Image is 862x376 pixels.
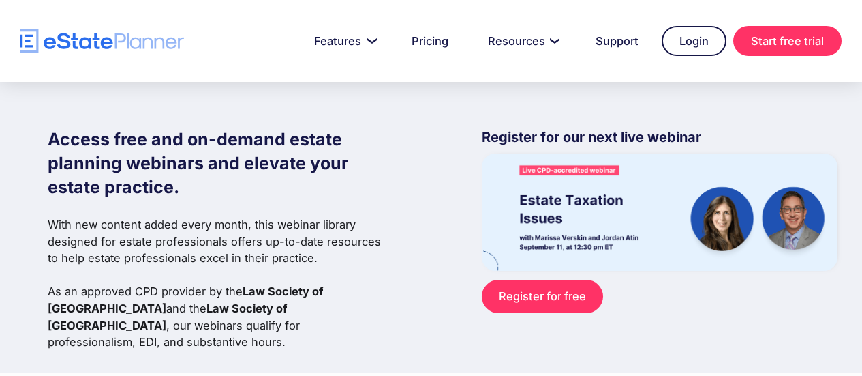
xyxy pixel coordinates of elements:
a: Login [662,26,726,56]
a: Support [579,27,655,55]
a: Features [298,27,388,55]
img: eState Academy webinar [482,154,837,270]
a: home [20,29,184,53]
a: Resources [472,27,572,55]
strong: Law Society of [GEOGRAPHIC_DATA] [48,302,288,332]
h1: Access free and on-demand estate planning webinars and elevate your estate practice. [48,128,387,199]
p: With new content added every month, this webinar library designed for estate professionals offers... [48,216,387,351]
a: Register for free [482,280,602,313]
a: Start free trial [733,26,842,56]
p: Register for our next live webinar [482,128,837,154]
a: Pricing [395,27,465,55]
